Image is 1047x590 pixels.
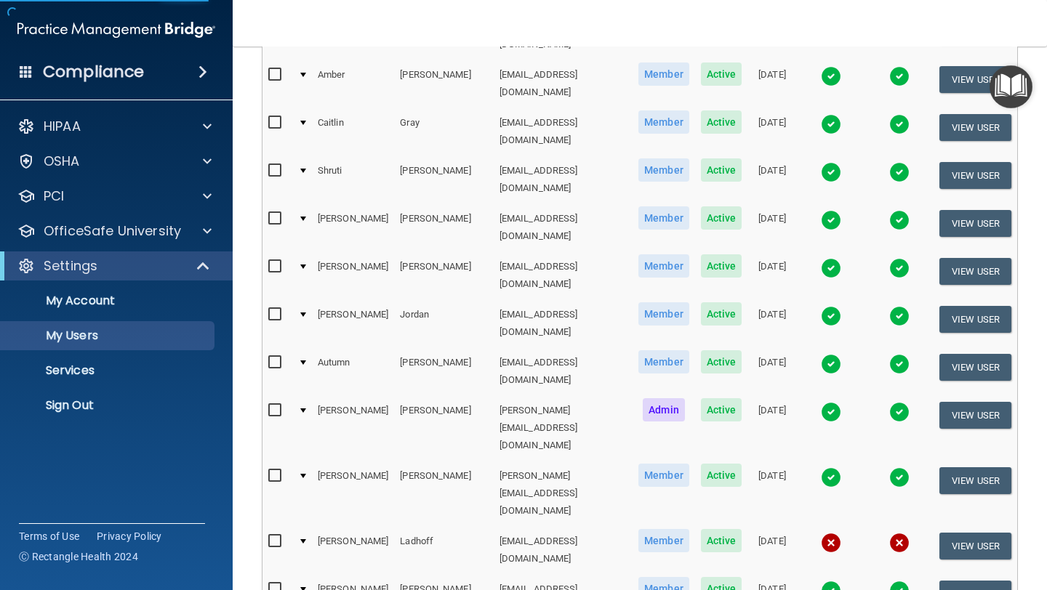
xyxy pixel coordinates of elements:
[17,257,211,275] a: Settings
[638,529,689,552] span: Member
[889,210,910,230] img: tick.e7d51cea.svg
[312,155,394,203] td: Shruti
[889,467,910,488] img: tick.e7d51cea.svg
[939,354,1011,381] button: View User
[939,210,1011,237] button: View User
[19,549,138,564] span: Ⓒ Rectangle Health 2024
[494,108,633,155] td: [EMAIL_ADDRESS][DOMAIN_NAME]
[747,347,796,395] td: [DATE]
[9,328,208,343] p: My Users
[44,118,81,135] p: HIPAA
[312,203,394,251] td: [PERSON_NAME]
[939,66,1011,93] button: View User
[701,158,742,182] span: Active
[9,294,208,308] p: My Account
[821,354,841,374] img: tick.e7d51cea.svg
[394,299,494,347] td: Jordan
[939,162,1011,189] button: View User
[939,533,1011,559] button: View User
[889,162,910,182] img: tick.e7d51cea.svg
[494,347,633,395] td: [EMAIL_ADDRESS][DOMAIN_NAME]
[312,60,394,108] td: Amber
[638,110,689,134] span: Member
[638,302,689,326] span: Member
[44,222,181,240] p: OfficeSafe University
[312,347,394,395] td: Autumn
[9,398,208,413] p: Sign Out
[44,187,64,205] p: PCI
[19,529,79,543] a: Terms of Use
[889,354,910,374] img: tick.e7d51cea.svg
[889,402,910,422] img: tick.e7d51cea.svg
[939,114,1011,141] button: View User
[312,108,394,155] td: Caitlin
[394,395,494,461] td: [PERSON_NAME]
[394,155,494,203] td: [PERSON_NAME]
[939,402,1011,429] button: View User
[638,206,689,230] span: Member
[701,110,742,134] span: Active
[494,155,633,203] td: [EMAIL_ADDRESS][DOMAIN_NAME]
[939,467,1011,494] button: View User
[821,258,841,278] img: tick.e7d51cea.svg
[394,526,494,574] td: Ladhoff
[494,299,633,347] td: [EMAIL_ADDRESS][DOMAIN_NAME]
[701,398,742,421] span: Active
[821,467,841,488] img: tick.e7d51cea.svg
[312,526,394,574] td: [PERSON_NAME]
[747,108,796,155] td: [DATE]
[747,299,796,347] td: [DATE]
[494,203,633,251] td: [EMAIL_ADDRESS][DOMAIN_NAME]
[701,464,742,487] span: Active
[312,395,394,461] td: [PERSON_NAME]
[821,114,841,134] img: tick.e7d51cea.svg
[939,306,1011,333] button: View User
[638,254,689,278] span: Member
[701,62,742,86] span: Active
[747,395,796,461] td: [DATE]
[97,529,162,543] a: Privacy Policy
[312,251,394,299] td: [PERSON_NAME]
[821,66,841,86] img: tick.e7d51cea.svg
[312,299,394,347] td: [PERSON_NAME]
[821,306,841,326] img: tick.e7d51cea.svg
[17,187,212,205] a: PCI
[394,203,494,251] td: [PERSON_NAME]
[394,461,494,526] td: [PERSON_NAME]
[638,158,689,182] span: Member
[701,350,742,373] span: Active
[638,350,689,373] span: Member
[643,398,685,421] span: Admin
[939,258,1011,285] button: View User
[747,526,796,574] td: [DATE]
[494,251,633,299] td: [EMAIL_ADDRESS][DOMAIN_NAME]
[747,203,796,251] td: [DATE]
[17,153,212,170] a: OSHA
[821,210,841,230] img: tick.e7d51cea.svg
[747,251,796,299] td: [DATE]
[701,206,742,230] span: Active
[17,15,215,44] img: PMB logo
[394,347,494,395] td: [PERSON_NAME]
[312,461,394,526] td: [PERSON_NAME]
[17,118,212,135] a: HIPAA
[701,302,742,326] span: Active
[889,258,910,278] img: tick.e7d51cea.svg
[701,529,742,552] span: Active
[17,222,212,240] a: OfficeSafe University
[494,461,633,526] td: [PERSON_NAME][EMAIL_ADDRESS][DOMAIN_NAME]
[889,66,910,86] img: tick.e7d51cea.svg
[889,114,910,134] img: tick.e7d51cea.svg
[494,526,633,574] td: [EMAIL_ADDRESS][DOMAIN_NAME]
[990,65,1032,108] button: Open Resource Center
[394,60,494,108] td: [PERSON_NAME]
[494,395,633,461] td: [PERSON_NAME][EMAIL_ADDRESS][DOMAIN_NAME]
[701,254,742,278] span: Active
[747,60,796,108] td: [DATE]
[747,155,796,203] td: [DATE]
[638,464,689,487] span: Member
[394,251,494,299] td: [PERSON_NAME]
[821,162,841,182] img: tick.e7d51cea.svg
[638,62,689,86] span: Member
[44,153,80,170] p: OSHA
